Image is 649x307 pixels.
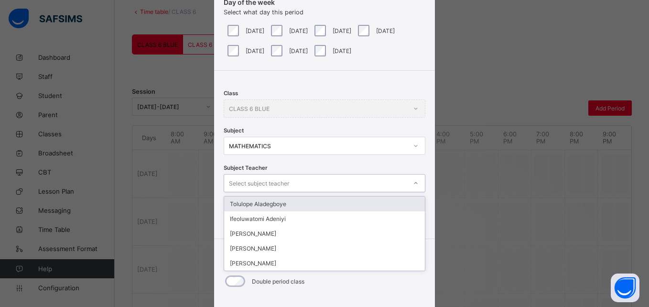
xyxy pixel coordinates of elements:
[224,256,425,271] div: [PERSON_NAME]
[224,127,244,134] span: Subject
[289,27,308,34] label: [DATE]
[224,197,425,211] div: Tolulope Aladegboye
[224,211,425,226] div: Ifeoluwatomi Adeniyi
[224,9,303,16] span: Select what day this period
[246,47,264,55] label: [DATE]
[224,226,425,241] div: [PERSON_NAME]
[224,164,268,171] span: Subject Teacher
[252,278,304,285] label: Double period class
[376,27,395,34] label: [DATE]
[289,47,308,55] label: [DATE]
[246,27,264,34] label: [DATE]
[611,274,639,302] button: Open asap
[229,143,408,150] div: MATHEMATICS
[224,241,425,256] div: [PERSON_NAME]
[333,27,351,34] label: [DATE]
[229,174,289,192] div: Select subject teacher
[333,47,351,55] label: [DATE]
[224,90,238,97] span: Class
